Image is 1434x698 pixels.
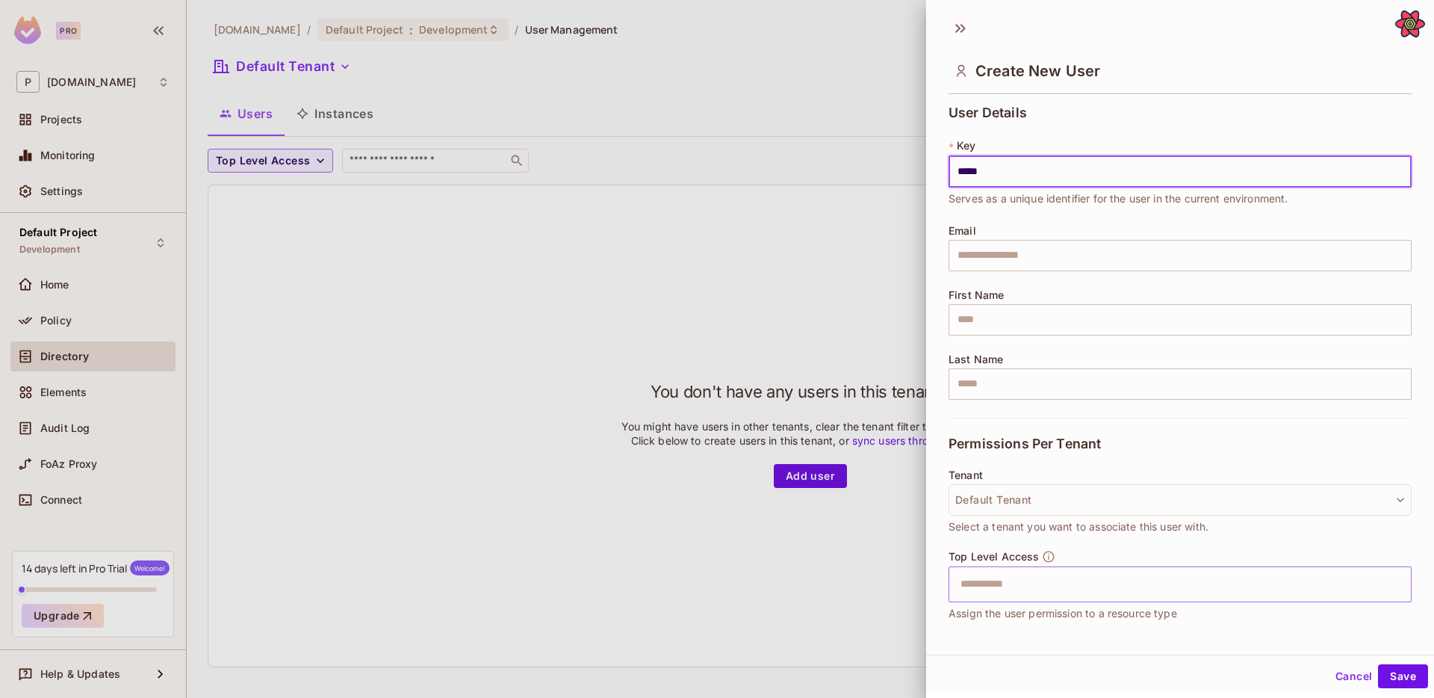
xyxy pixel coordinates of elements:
span: Last Name [949,353,1003,365]
span: Select a tenant you want to associate this user with. [949,519,1208,535]
span: Email [949,225,976,237]
span: Assign the user permission to a resource type [949,605,1177,622]
button: Open [1403,582,1406,585]
button: Open React Query Devtools [1395,9,1425,39]
span: User Details [949,105,1027,120]
span: Create New User [975,62,1100,80]
button: Save [1378,664,1428,688]
button: Default Tenant [949,484,1412,516]
span: Serves as a unique identifier for the user in the current environment. [949,191,1288,207]
span: Permissions Per Tenant [949,436,1101,451]
span: Top Level Access [949,551,1039,563]
span: Key [957,140,975,152]
span: Tenant [949,469,983,481]
button: Cancel [1329,664,1378,688]
span: First Name [949,289,1005,301]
